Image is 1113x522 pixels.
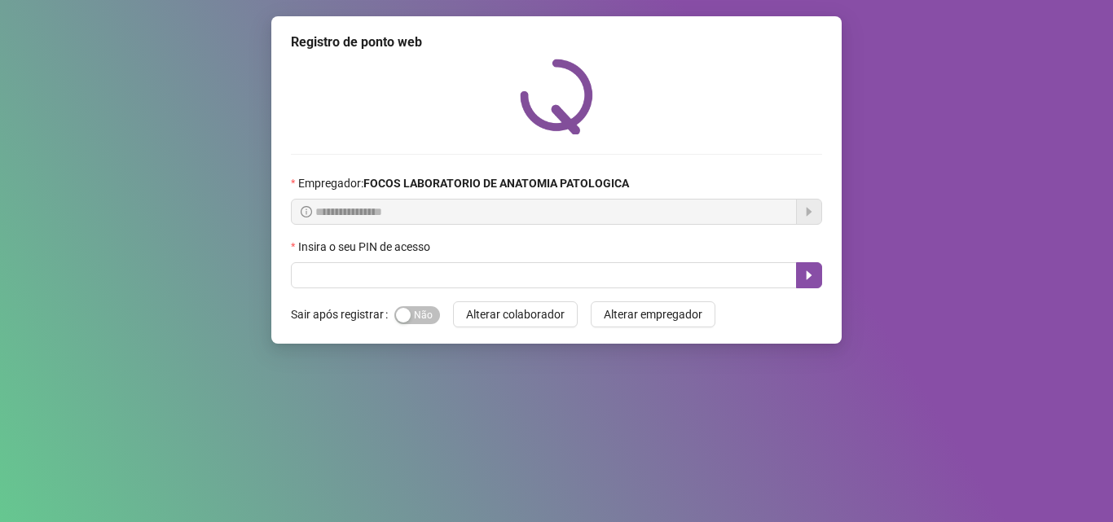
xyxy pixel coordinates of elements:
[301,206,312,217] span: info-circle
[363,177,629,190] strong: FOCOS LABORATORIO DE ANATOMIA PATOLOGICA
[291,33,822,52] div: Registro de ponto web
[520,59,593,134] img: QRPoint
[298,174,629,192] span: Empregador :
[466,305,565,323] span: Alterar colaborador
[453,301,578,327] button: Alterar colaborador
[591,301,715,327] button: Alterar empregador
[291,301,394,327] label: Sair após registrar
[291,238,441,256] label: Insira o seu PIN de acesso
[604,305,702,323] span: Alterar empregador
[803,269,816,282] span: caret-right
